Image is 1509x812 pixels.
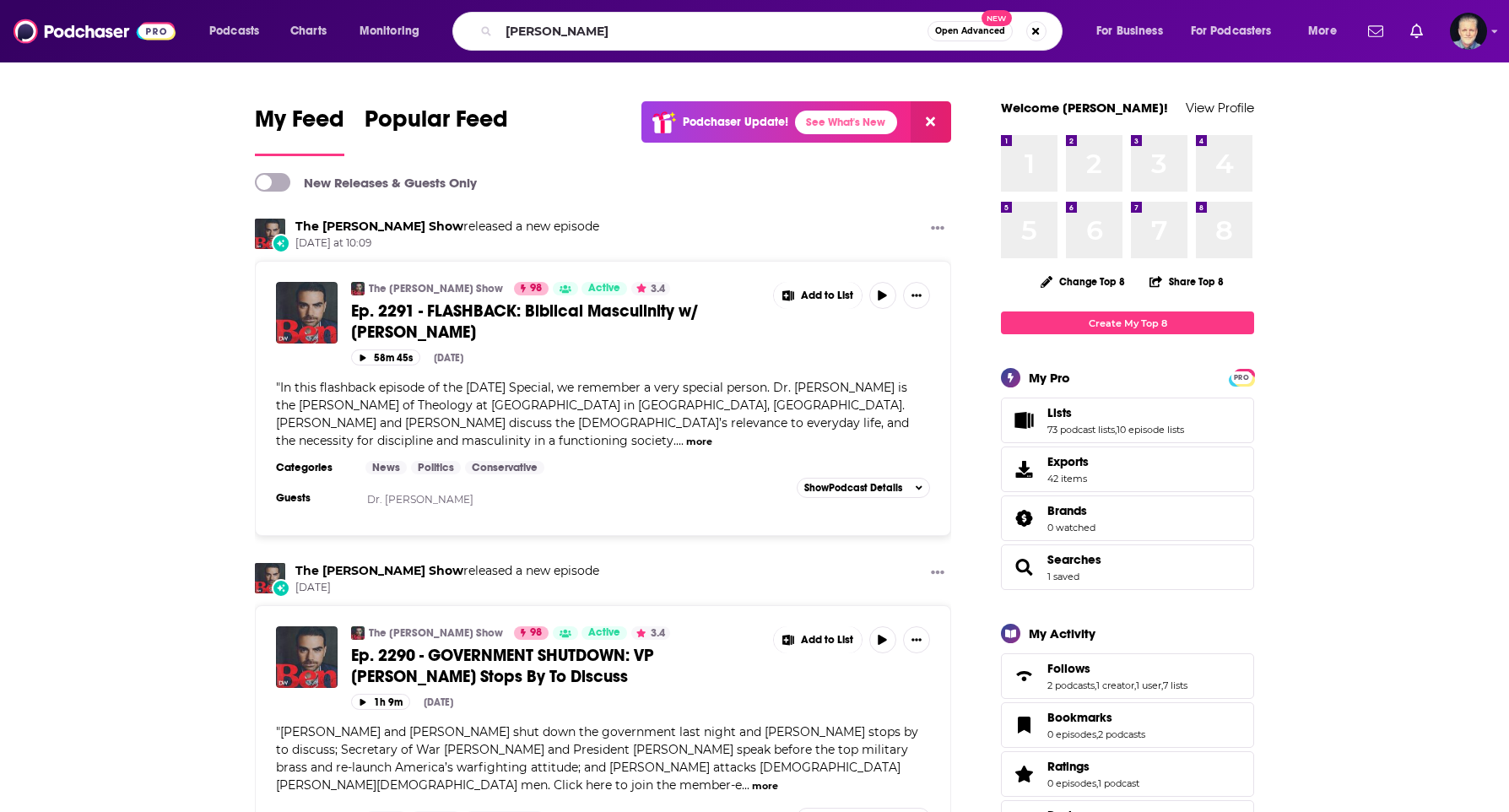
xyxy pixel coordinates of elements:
[1001,398,1254,443] span: Lists
[1231,371,1252,384] span: PRO
[588,280,620,297] span: Active
[1096,777,1098,789] span: ,
[411,461,461,474] a: Politics
[795,111,897,134] a: See What's New
[1047,503,1087,518] span: Brands
[1047,405,1072,420] span: Lists
[1296,18,1358,45] button: open menu
[276,724,918,793] span: [PERSON_NAME] and [PERSON_NAME] shut down the government last night and [PERSON_NAME] stops by to...
[290,19,327,43] span: Charts
[1098,728,1145,740] a: 2 podcasts
[351,645,654,687] span: Ep. 2290 - GOVERNMENT SHUTDOWN: VP [PERSON_NAME] Stops By To Discuss
[276,380,909,448] span: In this flashback episode of the [DATE] Special, we remember a very special person. Dr. [PERSON_N...
[1136,679,1161,691] a: 1 user
[742,777,749,793] span: ...
[369,626,503,640] a: The [PERSON_NAME] Show
[801,290,853,302] span: Add to List
[1191,19,1272,43] span: For Podcasters
[1047,759,1139,774] a: Ratings
[276,282,338,344] img: Ep. 2291 - FLASHBACK: Biblical Masculinity w/ Voddie Baucham
[1117,424,1184,436] a: 10 episode lists
[1047,473,1089,484] span: 42 items
[351,645,761,687] a: Ep. 2290 - GOVERNMENT SHUTDOWN: VP [PERSON_NAME] Stops By To Discuss
[1161,679,1163,691] span: ,
[276,626,338,688] img: Ep. 2290 - GOVERNMENT SHUTDOWN: VP JD Vance Stops By To Discuss
[1096,679,1134,691] a: 1 creator
[1047,710,1145,725] a: Bookmarks
[1404,17,1430,46] a: Show notifications dropdown
[588,625,620,641] span: Active
[1308,19,1337,43] span: More
[1047,454,1089,469] span: Exports
[514,626,549,640] a: 98
[928,21,1013,41] button: Open AdvancedNew
[365,105,508,143] span: Popular Feed
[276,724,918,793] span: "
[255,563,285,593] img: The Ben Shapiro Show
[197,18,281,45] button: open menu
[465,461,544,474] a: Conservative
[351,626,365,640] img: The Ben Shapiro Show
[1001,653,1254,699] span: Follows
[348,18,441,45] button: open menu
[360,19,419,43] span: Monitoring
[903,282,930,309] button: Show More Button
[1047,728,1096,740] a: 0 episodes
[1095,679,1096,691] span: ,
[774,282,862,309] button: Show More Button
[1231,371,1252,383] a: PRO
[351,694,410,710] button: 1h 9m
[351,300,698,343] span: Ep. 2291 - FLASHBACK: Biblical Masculinity w/ [PERSON_NAME]
[295,563,599,579] h3: released a new episode
[1047,552,1101,567] a: Searches
[1047,522,1095,533] a: 0 watched
[1001,311,1254,334] a: Create My Top 8
[1030,271,1135,292] button: Change Top 8
[365,461,407,474] a: News
[279,18,337,45] a: Charts
[351,349,420,365] button: 58m 45s
[581,282,627,295] a: Active
[1047,661,1187,676] a: Follows
[276,491,352,505] h3: Guests
[1007,555,1041,579] a: Searches
[1096,19,1163,43] span: For Business
[468,12,1079,51] div: Search podcasts, credits, & more...
[499,18,928,45] input: Search podcasts, credits, & more...
[255,105,344,143] span: My Feed
[1084,18,1184,45] button: open menu
[367,493,473,506] a: Dr. [PERSON_NAME]
[1001,751,1254,797] span: Ratings
[1047,424,1115,436] a: 73 podcast lists
[295,581,599,595] span: [DATE]
[801,634,853,647] span: Add to List
[255,219,285,249] img: The Ben Shapiro Show
[1450,13,1487,50] img: User Profile
[1001,702,1254,748] span: Bookmarks
[1047,571,1079,582] a: 1 saved
[255,105,344,156] a: My Feed
[1115,424,1117,436] span: ,
[276,380,909,448] span: "
[581,626,627,640] a: Active
[1007,457,1041,481] span: Exports
[1007,664,1041,688] a: Follows
[631,282,670,295] button: 3.4
[365,105,508,156] a: Popular Feed
[14,15,176,47] img: Podchaser - Follow, Share and Rate Podcasts
[1001,100,1168,116] a: Welcome [PERSON_NAME]!
[1186,100,1254,116] a: View Profile
[1047,777,1096,789] a: 0 episodes
[1047,405,1184,420] a: Lists
[1096,728,1098,740] span: ,
[1001,447,1254,492] a: Exports
[1134,679,1136,691] span: ,
[530,625,542,641] span: 98
[1029,625,1095,641] div: My Activity
[1007,506,1041,530] a: Brands
[276,461,352,474] h3: Categories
